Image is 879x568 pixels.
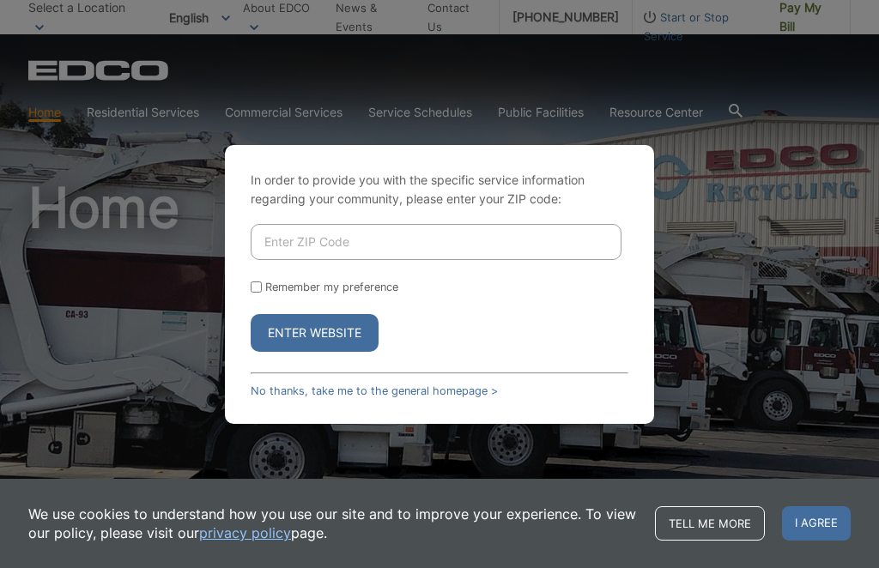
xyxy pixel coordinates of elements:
[265,281,398,293] label: Remember my preference
[655,506,765,541] a: Tell me more
[199,523,291,542] a: privacy policy
[28,505,638,542] p: We use cookies to understand how you use our site and to improve your experience. To view our pol...
[251,314,379,352] button: Enter Website
[251,171,628,208] p: In order to provide you with the specific service information regarding your community, please en...
[251,224,621,260] input: Enter ZIP Code
[782,506,851,541] span: I agree
[251,384,498,397] a: No thanks, take me to the general homepage >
